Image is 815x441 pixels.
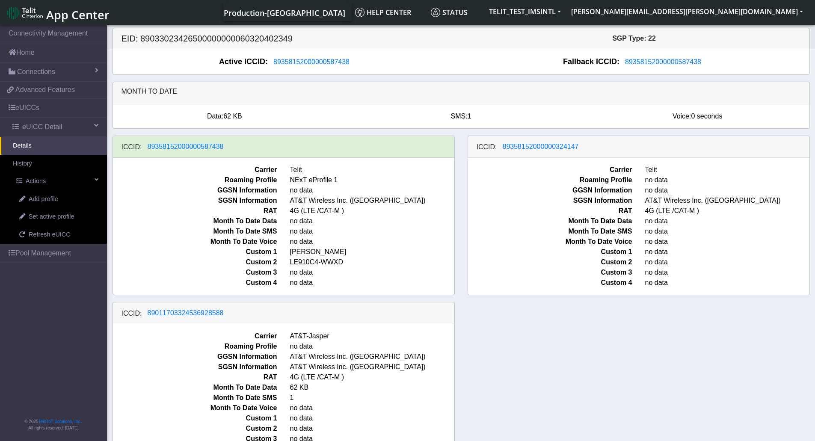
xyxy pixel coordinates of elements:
[284,423,461,434] span: no data
[284,185,461,195] span: no data
[29,212,74,222] span: Set active profile
[122,143,142,151] h6: ICCID:
[142,308,229,319] button: 89011703324536928588
[462,267,639,278] span: Custom 3
[484,4,566,19] button: TELIT_TEST_IMSINTL
[284,165,461,175] span: Telit
[284,331,461,341] span: AT&T-Jasper
[284,175,461,185] span: NExT eProfile 1
[22,122,62,132] span: eUICC Detail
[115,33,461,44] h5: EID: 89033023426500000000060320402349
[284,278,461,288] span: no data
[284,206,461,216] span: 4G (LTE /CAT-M )
[284,393,461,403] span: 1
[284,341,461,352] span: no data
[29,230,71,240] span: Refresh eUICC
[431,8,440,17] img: status.svg
[284,195,461,206] span: AT&T Wireless Inc. ([GEOGRAPHIC_DATA])
[107,185,284,195] span: GGSN Information
[15,85,75,95] span: Advanced Features
[122,87,801,95] h6: Month to date
[450,112,467,120] span: SMS:
[7,6,43,20] img: logo-telit-cinterion-gw-new.png
[223,112,242,120] span: 62 KB
[107,331,284,341] span: Carrier
[284,403,461,413] span: no data
[107,341,284,352] span: Roaming Profile
[427,4,484,21] a: Status
[107,352,284,362] span: GGSN Information
[284,237,461,247] span: no data
[462,195,639,206] span: SGSN Information
[284,382,461,393] span: 62 KB
[107,403,284,413] span: Month To Date Voice
[462,216,639,226] span: Month To Date Data
[46,7,110,23] span: App Center
[352,4,427,21] a: Help center
[6,226,107,244] a: Refresh eUICC
[355,8,365,17] img: knowledge.svg
[107,267,284,278] span: Custom 3
[107,372,284,382] span: RAT
[673,112,691,120] span: Voice:
[284,413,461,423] span: no data
[224,8,345,18] span: Production-[GEOGRAPHIC_DATA]
[107,423,284,434] span: Custom 2
[284,267,461,278] span: no data
[268,56,355,68] button: 89358152000000587438
[26,177,46,186] span: Actions
[284,257,461,267] span: LE910C4-WWXD
[462,257,639,267] span: Custom 2
[462,206,639,216] span: RAT
[6,190,107,208] a: Add profile
[355,8,411,17] span: Help center
[468,112,471,120] span: 1
[122,309,142,317] h6: ICCID:
[39,419,81,424] a: Telit IoT Solutions, Inc.
[273,58,350,65] span: 89358152000000587438
[462,247,639,257] span: Custom 1
[284,372,461,382] span: 4G (LTE /CAT-M )
[148,143,224,150] span: 89358152000000587438
[503,143,579,150] span: 89358152000000324147
[284,362,461,372] span: AT&T Wireless Inc. ([GEOGRAPHIC_DATA])
[29,195,58,204] span: Add profile
[462,175,639,185] span: Roaming Profile
[619,56,707,68] button: 89358152000000587438
[17,67,55,77] span: Connections
[462,278,639,288] span: Custom 4
[223,4,345,21] a: Your current platform instance
[284,247,461,257] span: [PERSON_NAME]
[477,143,497,151] h6: ICCID:
[497,141,584,152] button: 89358152000000324147
[566,4,808,19] button: [PERSON_NAME][EMAIL_ADDRESS][PERSON_NAME][DOMAIN_NAME]
[3,118,107,136] a: eUICC Detail
[691,112,722,120] span: 0 seconds
[7,3,108,22] a: App Center
[142,141,229,152] button: 89358152000000587438
[107,165,284,175] span: Carrier
[462,226,639,237] span: Month To Date SMS
[284,352,461,362] span: AT&T Wireless Inc. ([GEOGRAPHIC_DATA])
[284,226,461,237] span: no data
[284,216,461,226] span: no data
[107,382,284,393] span: Month To Date Data
[107,257,284,267] span: Custom 2
[6,208,107,226] a: Set active profile
[107,362,284,372] span: SGSN Information
[462,185,639,195] span: GGSN Information
[3,172,107,190] a: Actions
[612,35,656,42] span: SGP Type: 22
[107,195,284,206] span: SGSN Information
[107,206,284,216] span: RAT
[148,309,224,317] span: 89011703324536928588
[431,8,468,17] span: Status
[107,278,284,288] span: Custom 4
[462,237,639,247] span: Month To Date Voice
[563,56,619,68] span: Fallback ICCID:
[107,247,284,257] span: Custom 1
[107,216,284,226] span: Month To Date Data
[107,393,284,403] span: Month To Date SMS
[107,237,284,247] span: Month To Date Voice
[107,413,284,423] span: Custom 1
